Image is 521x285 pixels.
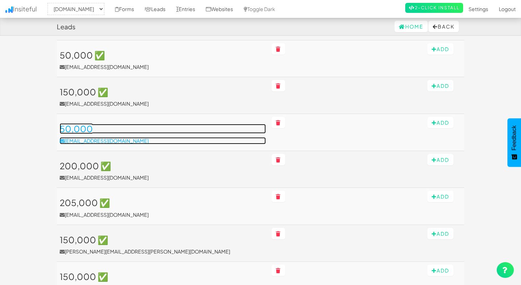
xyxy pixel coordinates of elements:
[428,21,459,32] button: Back
[507,118,521,167] button: Feedback - Show survey
[60,161,266,181] a: 200,000 ✅[EMAIL_ADDRESS][DOMAIN_NAME]
[60,235,266,244] h3: 150,000 ✅
[60,50,266,60] h3: 50,000 ✅
[427,80,453,91] button: Add
[60,50,266,70] a: 50,000 ✅[EMAIL_ADDRESS][DOMAIN_NAME]
[427,154,453,165] button: Add
[427,228,453,239] button: Add
[60,272,266,281] h3: 150,000 ✅
[60,235,266,255] a: 150,000 ✅[PERSON_NAME][EMAIL_ADDRESS][PERSON_NAME][DOMAIN_NAME]
[427,117,453,128] button: Add
[5,6,13,13] img: icon.png
[427,43,453,55] button: Add
[60,161,266,170] h3: 200,000 ✅
[427,265,453,276] button: Add
[405,3,463,13] a: 2-Click Install
[427,191,453,202] button: Add
[60,100,266,107] p: [EMAIL_ADDRESS][DOMAIN_NAME]
[57,23,75,30] h4: Leads
[395,21,428,32] a: Home
[60,248,266,255] p: [PERSON_NAME][EMAIL_ADDRESS][PERSON_NAME][DOMAIN_NAME]
[60,198,266,218] a: 205,000 ✅[EMAIL_ADDRESS][DOMAIN_NAME]
[60,137,266,144] p: [EMAIL_ADDRESS][DOMAIN_NAME]
[60,124,266,144] a: 50,000[EMAIL_ADDRESS][DOMAIN_NAME]
[60,198,266,207] h3: 205,000 ✅
[60,124,266,133] h3: 50,000
[511,125,517,150] span: Feedback
[60,87,266,96] h3: 150,000 ✅
[60,211,266,218] p: [EMAIL_ADDRESS][DOMAIN_NAME]
[60,174,266,181] p: [EMAIL_ADDRESS][DOMAIN_NAME]
[60,63,266,70] p: [EMAIL_ADDRESS][DOMAIN_NAME]
[60,87,266,107] a: 150,000 ✅[EMAIL_ADDRESS][DOMAIN_NAME]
